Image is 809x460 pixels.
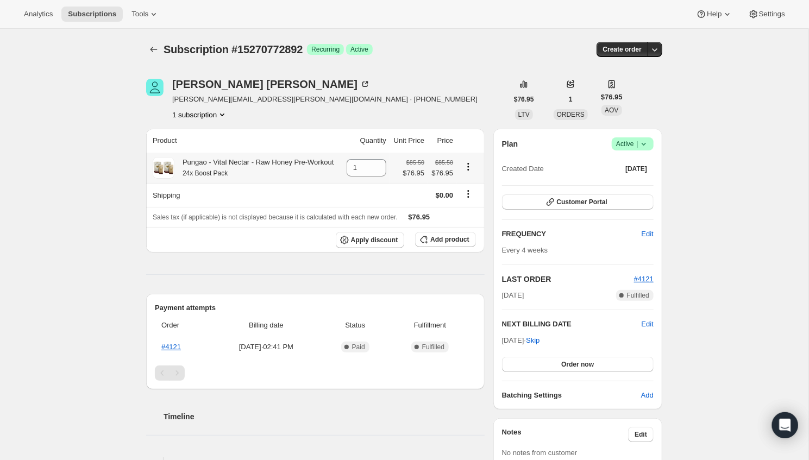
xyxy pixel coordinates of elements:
span: Fulfillment [391,320,469,331]
span: $76.95 [431,168,453,179]
span: Customer Portal [557,198,607,206]
span: Active [350,45,368,54]
span: Status [326,320,384,331]
span: AOV [605,106,618,114]
button: Add [635,387,660,404]
h2: LAST ORDER [502,274,634,285]
span: Created Date [502,163,544,174]
span: Skip [526,335,540,346]
span: Clayton Lanham [146,79,164,96]
h2: FREQUENCY [502,229,642,240]
th: Quantity [342,129,390,153]
button: Order now [502,357,654,372]
span: Tools [131,10,148,18]
a: #4121 [634,275,654,283]
span: $0.00 [436,191,454,199]
span: Subscriptions [68,10,116,18]
th: Unit Price [390,129,428,153]
span: Add [641,390,654,401]
button: Help [689,7,739,22]
span: Apply discount [351,236,398,244]
span: $76.95 [409,213,430,221]
span: $76.95 [403,168,424,179]
button: Edit [628,427,654,442]
th: Shipping [146,183,342,207]
h2: NEXT BILLING DATE [502,319,642,330]
button: Skip [519,332,546,349]
nav: Pagination [155,366,476,381]
button: 1 [562,92,579,107]
button: Edit [642,319,654,330]
h2: Timeline [164,411,485,422]
h3: Notes [502,427,629,442]
span: Billing date [213,320,320,331]
button: Customer Portal [502,194,654,210]
h6: Batching Settings [502,390,641,401]
span: Fulfilled [627,291,649,300]
small: $85.50 [435,159,453,166]
span: LTV [518,111,530,118]
button: Create order [597,42,648,57]
button: #4121 [634,274,654,285]
span: Help [707,10,722,18]
span: Sales tax (if applicable) is not displayed because it is calculated with each new order. [153,213,398,221]
span: [DATE] · 02:41 PM [213,342,320,352]
span: [PERSON_NAME][EMAIL_ADDRESS][PERSON_NAME][DOMAIN_NAME] · [PHONE_NUMBER] [172,94,478,105]
span: Paid [352,343,365,351]
h2: Plan [502,138,518,149]
button: Product actions [460,161,477,173]
span: Settings [759,10,785,18]
span: Create order [603,45,642,54]
span: ORDERS [557,111,585,118]
button: Shipping actions [460,188,477,200]
button: Subscriptions [146,42,161,57]
small: 24x Boost Pack [183,169,228,177]
span: [DATE] [502,290,524,301]
span: 1 [569,95,573,104]
div: [PERSON_NAME] [PERSON_NAME] [172,79,371,90]
span: Active [616,138,649,149]
span: [DATE] [625,165,647,173]
span: Add product [430,235,469,244]
small: $85.50 [406,159,424,166]
h2: Payment attempts [155,303,476,313]
span: Every 4 weeks [502,246,548,254]
a: #4121 [161,343,181,351]
span: Subscription #15270772892 [164,43,303,55]
div: Open Intercom Messenger [772,412,798,438]
th: Price [428,129,456,153]
span: No notes from customer [502,449,578,457]
span: $76.95 [514,95,534,104]
button: Tools [125,7,166,22]
button: Settings [742,7,792,22]
button: Edit [635,225,660,243]
span: Edit [642,229,654,240]
button: Add product [415,232,475,247]
button: Subscriptions [61,7,123,22]
span: $76.95 [601,92,623,103]
img: product img [153,157,174,179]
th: Order [155,313,210,337]
button: Apply discount [336,232,405,248]
span: Fulfilled [422,343,444,351]
div: Pungao - Vital Nectar - Raw Honey Pre-Workout [174,157,334,179]
span: Order now [561,360,594,369]
button: [DATE] [619,161,654,177]
button: Analytics [17,7,59,22]
span: Edit [635,430,647,439]
th: Product [146,129,342,153]
button: Product actions [172,109,228,120]
span: Recurring [311,45,340,54]
span: Analytics [24,10,53,18]
span: | [637,140,638,148]
span: [DATE] · [502,336,540,344]
button: $76.95 [507,92,541,107]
